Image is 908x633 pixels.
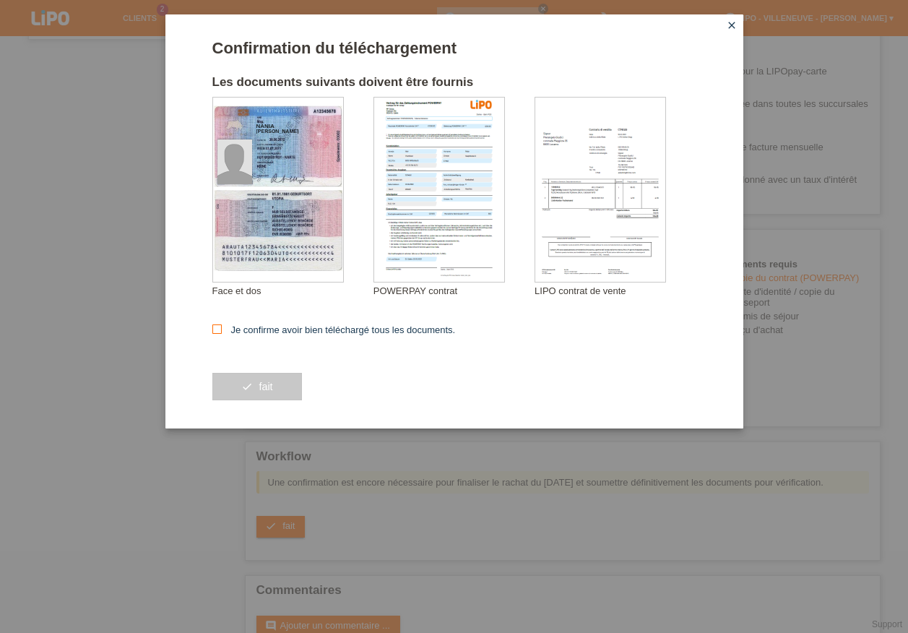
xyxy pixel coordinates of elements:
[259,381,272,392] span: fait
[256,129,329,134] div: [PERSON_NAME]
[217,139,252,184] img: foreign_id_photo_male.png
[535,285,696,296] div: LIPO contrat de vente
[213,98,343,282] img: upload_document_confirmation_type_id_foreign_empty.png
[374,98,504,282] img: upload_document_confirmation_type_contract_kkg_whitelabel.png
[212,75,696,97] h2: Les documents suivants doivent être fournis
[212,285,373,296] div: Face et dos
[212,373,302,400] button: check fait
[722,18,741,35] a: close
[212,39,696,57] h1: Confirmation du téléchargement
[373,285,535,296] div: POWERPAY contrat
[470,100,492,109] img: 39073_print.png
[535,98,665,282] img: upload_document_confirmation_type_receipt_generic.png
[241,381,253,392] i: check
[212,324,456,335] label: Je confirme avoir bien téléchargé tous les documents.
[726,20,738,31] i: close
[256,123,329,129] div: NANIA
